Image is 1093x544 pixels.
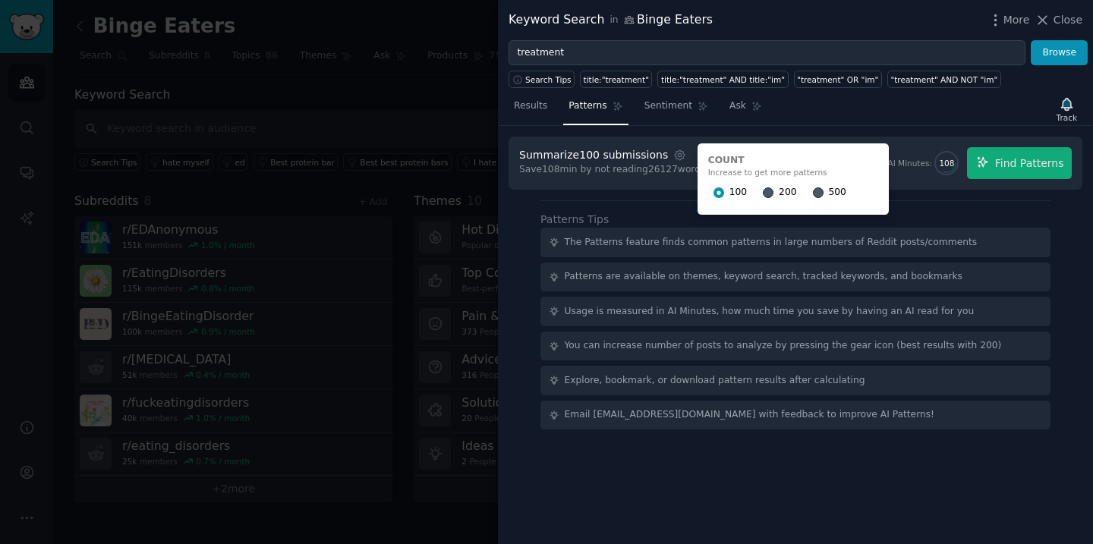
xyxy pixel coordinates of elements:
button: Search Tips [509,71,575,88]
button: Track [1051,93,1082,125]
div: title:"treatment" AND title:"im" [661,74,785,85]
div: AI Minutes: [887,158,932,168]
span: Close [1054,12,1082,28]
span: 100 [729,186,747,200]
div: "treatment" AND NOT "im" [890,74,997,85]
a: "treatment" AND NOT "im" [887,71,1001,88]
a: Sentiment [639,94,713,125]
a: Results [509,94,553,125]
a: "treatment" OR "im" [794,71,882,88]
span: Patterns [569,99,606,113]
span: 200 [779,186,796,200]
input: Try a keyword related to your business [509,40,1025,66]
span: 500 [829,186,846,200]
span: Sentiment [644,99,692,113]
span: Find Patterns [995,156,1064,171]
span: Ask [729,99,746,113]
span: More [1003,12,1030,28]
span: Search Tips [525,74,572,85]
div: "treatment" OR "im" [797,74,878,85]
a: title:"treatment" AND title:"im" [657,71,788,88]
span: 108 [939,158,954,168]
div: Email [EMAIL_ADDRESS][DOMAIN_NAME] with feedback to improve AI Patterns! [565,408,935,422]
div: Patterns are available on themes, keyword search, tracked keywords, and bookmarks [565,270,962,284]
div: Save 108 min by not reading 26127 words [519,163,705,177]
div: Keyword Search Binge Eaters [509,11,713,30]
button: More [987,12,1030,28]
span: Results [514,99,547,113]
div: title:"treatment" [584,74,649,85]
label: Patterns Tips [540,213,609,225]
a: title:"treatment" [580,71,652,88]
div: The Patterns feature finds common patterns in large numbers of Reddit posts/comments [565,236,978,250]
div: Track [1057,112,1077,123]
div: Usage is measured in AI Minutes, how much time you save by having an AI read for you [565,305,975,319]
div: Explore, bookmark, or download pattern results after calculating [565,374,865,388]
div: Increase to get more patterns [708,167,878,178]
a: Ask [724,94,767,125]
span: in [609,14,618,27]
button: Browse [1031,40,1088,66]
a: Patterns [563,94,628,125]
div: You can increase number of posts to analyze by pressing the gear icon (best results with 200) [565,339,1002,353]
div: Count [708,154,878,168]
div: Summarize 100 submissions [519,147,668,163]
button: Close [1035,12,1082,28]
button: Find Patterns [967,147,1072,179]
